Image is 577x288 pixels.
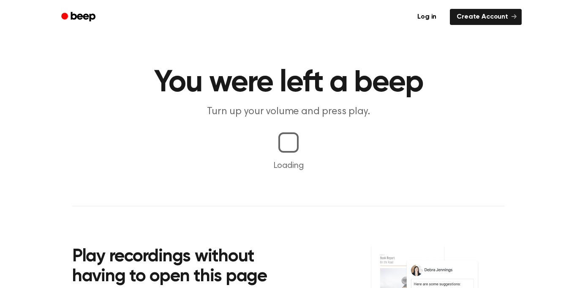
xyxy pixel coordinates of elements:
[72,68,505,98] h1: You were left a beep
[55,9,103,25] a: Beep
[72,247,300,287] h2: Play recordings without having to open this page
[10,159,567,172] p: Loading
[450,9,522,25] a: Create Account
[409,7,445,27] a: Log in
[126,105,451,119] p: Turn up your volume and press play.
